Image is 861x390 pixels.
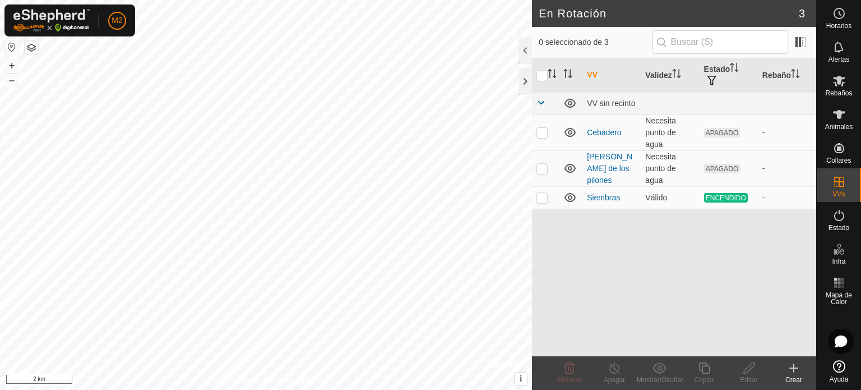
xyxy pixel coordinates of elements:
[557,376,581,384] span: Eliminar
[5,40,18,54] button: Restablecer Mapa
[637,375,682,385] div: Mostrar/Ocultar
[5,74,18,87] button: –
[582,58,641,93] th: VV
[13,9,90,32] img: Logo Gallagher
[758,58,816,93] th: Rebaño
[704,193,748,203] span: ENCENDIDO
[286,375,324,386] a: Contáctenos
[791,71,800,80] p-sorticon: Activar para ordenar
[826,22,851,29] span: Horarios
[563,71,572,80] p-sorticon: Activar para ordenar
[825,90,852,97] span: Rebaños
[592,375,637,385] div: Apagar
[762,127,812,139] div: -
[641,58,699,93] th: Validez
[830,376,849,383] span: Ayuda
[832,258,845,265] span: Infra
[726,375,771,385] div: Editar
[539,36,652,48] span: 0 seleccionado de 3
[682,375,726,385] div: Copiar
[208,375,272,386] a: Política de Privacidad
[762,163,812,175] div: -
[641,114,699,150] td: Necesita punto de agua
[548,71,557,80] p-sorticon: Activar para ordenar
[652,30,788,54] input: Buscar (S)
[771,375,816,385] div: Crear
[704,164,740,173] span: APAGADO
[820,292,858,305] span: Mapa de Calor
[730,65,739,74] p-sorticon: Activar para ordenar
[762,192,812,204] div: -
[112,15,122,26] span: M2
[825,123,853,130] span: Animales
[826,157,851,164] span: Collares
[799,5,805,22] span: 3
[25,41,38,54] button: Capas del Mapa
[587,152,632,185] a: [PERSON_NAME] de los pilones
[641,150,699,186] td: Necesita punto de agua
[828,56,849,63] span: Alertas
[641,186,699,209] td: Válido
[672,71,681,80] p-sorticon: Activar para ordenar
[704,128,740,137] span: APAGADO
[832,191,845,198] span: VVs
[5,59,18,72] button: +
[520,374,522,383] span: i
[587,128,622,137] a: Cebadero
[587,99,812,108] div: VV sin recinto
[539,7,799,20] h2: En Rotación
[700,58,758,93] th: Estado
[515,373,527,385] button: i
[587,193,620,202] a: Siembras
[817,356,861,387] a: Ayuda
[828,224,849,231] span: Estado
